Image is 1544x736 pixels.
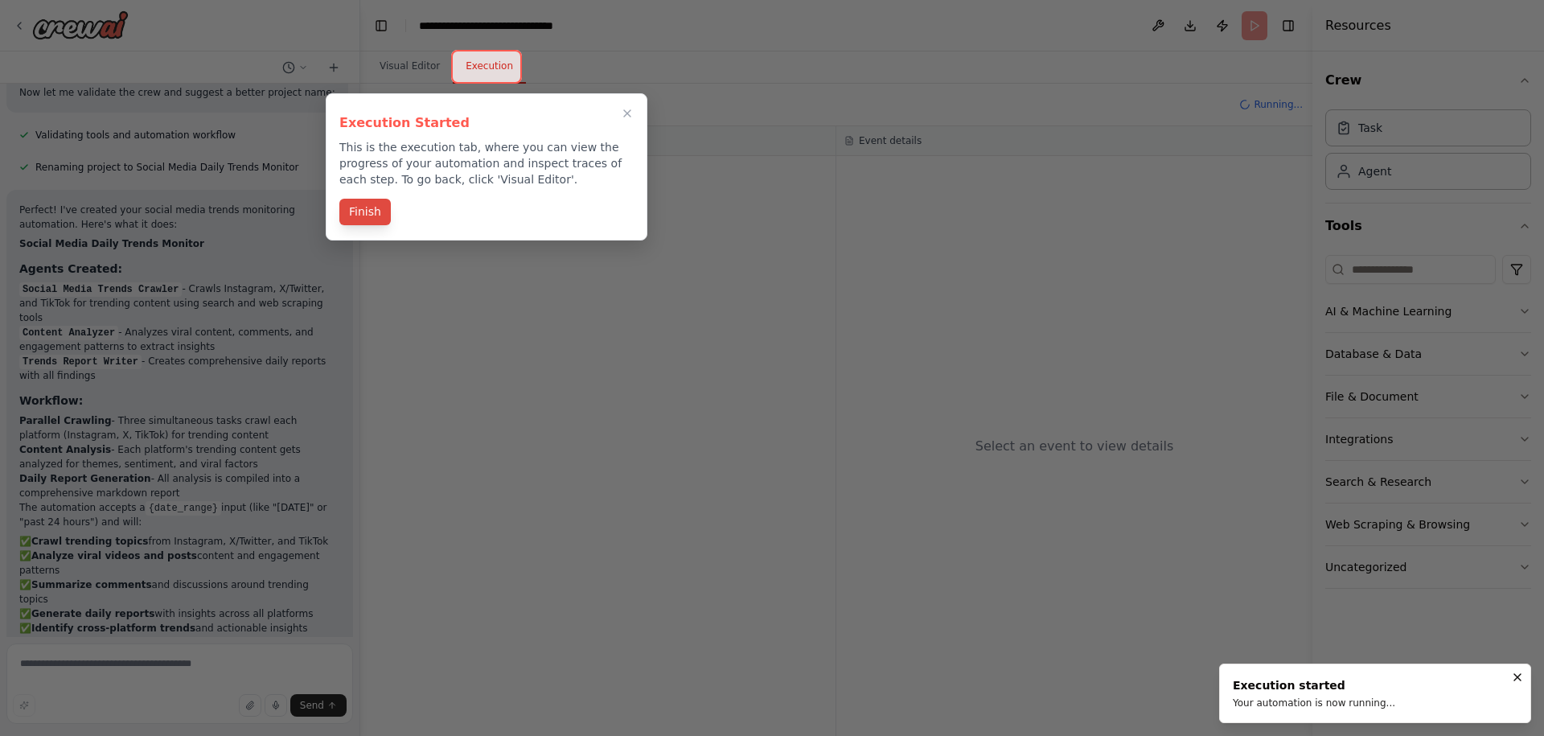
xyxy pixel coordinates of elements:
button: Close walkthrough [618,104,637,123]
p: This is the execution tab, where you can view the progress of your automation and inspect traces ... [339,139,634,187]
div: Execution started [1233,677,1395,693]
button: Finish [339,199,391,225]
div: Your automation is now running... [1233,697,1395,709]
button: Hide left sidebar [370,14,392,37]
h3: Execution Started [339,113,634,133]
